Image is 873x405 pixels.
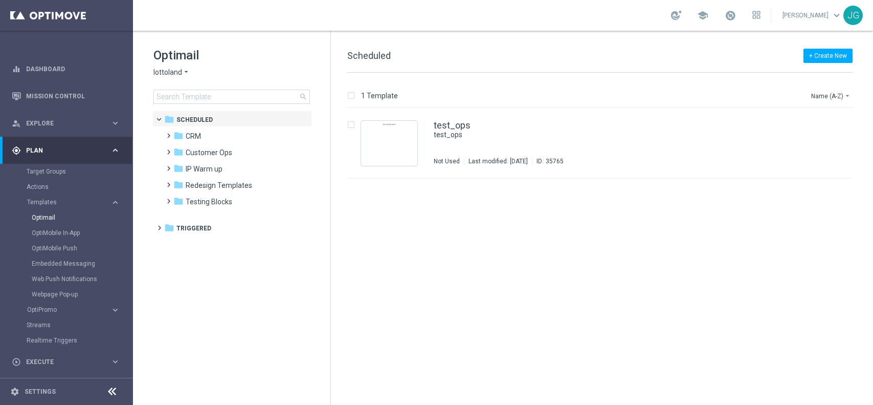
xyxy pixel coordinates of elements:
div: Dashboard [12,55,120,82]
i: keyboard_arrow_right [110,145,120,155]
a: test_ops [434,121,471,130]
i: play_circle_outline [12,357,21,367]
button: Templates keyboard_arrow_right [27,198,121,206]
div: Embedded Messaging [32,256,132,271]
button: lottoland arrow_drop_down [153,68,190,77]
div: 35765 [546,157,564,165]
input: Search Template [153,90,310,104]
div: Templates [27,195,132,302]
i: folder [173,196,184,206]
a: Webpage Pop-up [32,290,106,299]
div: Plan [12,146,110,155]
a: Settings [25,389,56,395]
a: OptiMobile In-App [32,229,106,237]
span: Explore [26,120,110,126]
div: Templates [27,199,110,205]
div: Streams [27,317,132,333]
span: Customer Ops [186,148,232,157]
button: Mission Control [11,92,121,100]
span: lottoland [153,68,182,77]
i: settings [10,387,19,396]
i: keyboard_arrow_right [110,305,120,315]
div: Explore [12,119,110,128]
a: Web Push Notifications [32,275,106,283]
span: Scheduled [347,50,391,61]
button: person_search Explore keyboard_arrow_right [11,119,121,127]
i: equalizer [12,65,21,74]
span: Plan [26,147,110,154]
h1: Optimail [153,47,310,63]
p: 1 Template [361,91,398,100]
img: 35765.jpeg [364,123,415,163]
span: school [697,10,708,21]
span: Execute [26,359,110,365]
button: gps_fixed Plan keyboard_arrow_right [11,146,121,155]
button: equalizer Dashboard [11,65,121,73]
div: Web Push Notifications [32,271,132,287]
i: folder [173,180,184,190]
span: OptiPromo [27,307,100,313]
a: [PERSON_NAME]keyboard_arrow_down [781,8,843,23]
div: test_ops [434,130,809,140]
span: IP Warm up [186,164,222,174]
span: CRM [186,132,201,141]
a: Actions [27,183,106,191]
div: Mission Control [12,82,120,110]
span: Redesign Templates [186,181,252,190]
div: Webpage Pop-up [32,287,132,302]
a: test_ops [434,130,785,140]
span: keyboard_arrow_down [831,10,842,21]
div: Actions [27,179,132,195]
i: folder [173,163,184,174]
i: gps_fixed [12,146,21,155]
span: search [299,93,307,101]
div: OptiMobile Push [32,241,132,256]
button: play_circle_outline Execute keyboard_arrow_right [11,358,121,366]
i: person_search [12,119,21,128]
i: folder [173,131,184,141]
a: Dashboard [26,55,120,82]
a: OptiMobile Push [32,244,106,252]
div: Optimail [32,210,132,225]
div: OptiMobile In-App [32,225,132,241]
div: Last modified: [DATE] [464,157,532,165]
div: Realtime Triggers [27,333,132,348]
a: Optimail [32,214,106,222]
div: OptiPromo [27,302,132,317]
button: Name (A-Z)arrow_drop_down [810,90,853,102]
a: Realtime Triggers [27,336,106,345]
span: Scheduled [176,115,213,124]
button: + Create New [803,49,853,63]
i: keyboard_arrow_right [110,357,120,367]
a: Embedded Messaging [32,260,106,268]
a: Mission Control [26,82,120,110]
div: JG [843,6,863,25]
a: Target Groups [27,167,106,176]
div: Not Used [434,157,460,165]
div: Execute [12,357,110,367]
i: folder [164,114,174,124]
div: OptiPromo [27,307,110,313]
a: Streams [27,321,106,329]
i: keyboard_arrow_right [110,198,120,207]
span: Triggered [176,224,211,233]
i: keyboard_arrow_right [110,118,120,128]
i: arrow_drop_down [843,92,852,100]
div: ID: [532,157,564,165]
i: arrow_drop_down [182,68,190,77]
button: OptiPromo keyboard_arrow_right [27,306,121,314]
span: Templates [27,199,100,205]
i: folder [173,147,184,157]
i: folder [164,223,174,233]
span: Testing Blocks [186,197,232,206]
div: Target Groups [27,164,132,179]
div: Press SPACE to select this row. [337,108,871,179]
